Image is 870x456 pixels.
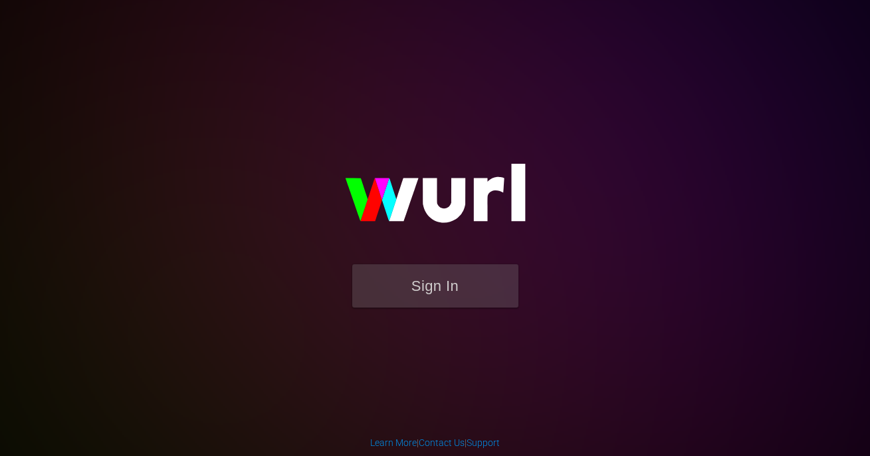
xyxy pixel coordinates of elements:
[352,264,518,308] button: Sign In
[302,135,568,264] img: wurl-logo-on-black-223613ac3d8ba8fe6dc639794a292ebdb59501304c7dfd60c99c58986ef67473.svg
[370,436,500,449] div: | |
[370,437,417,448] a: Learn More
[419,437,465,448] a: Contact Us
[467,437,500,448] a: Support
